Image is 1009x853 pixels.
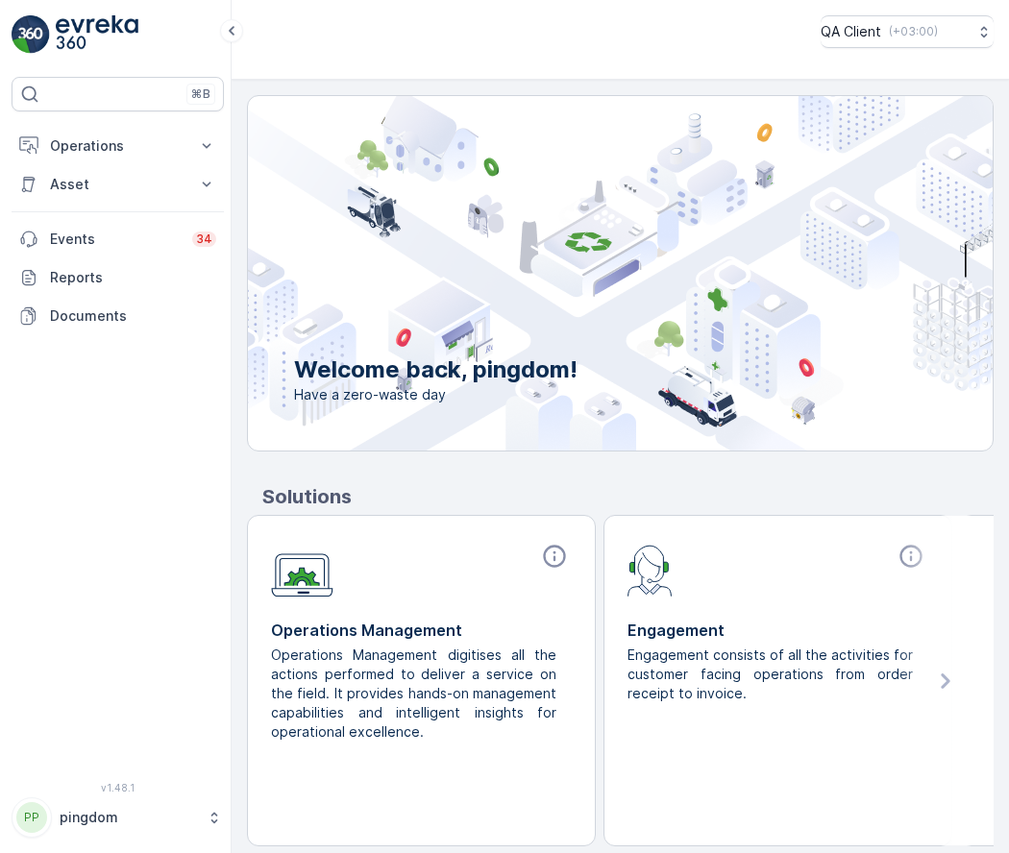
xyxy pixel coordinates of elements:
img: logo [12,15,50,54]
p: Operations Management [271,619,572,642]
a: Reports [12,258,224,297]
p: Welcome back, pingdom! [294,354,578,385]
button: QA Client(+03:00) [821,15,994,48]
button: Asset [12,165,224,204]
p: Operations Management digitises all the actions performed to deliver a service on the field. It p... [271,646,556,742]
p: Events [50,230,181,249]
p: 34 [196,232,212,247]
span: v 1.48.1 [12,782,224,793]
p: ⌘B [191,86,210,102]
button: PPpingdom [12,797,224,838]
a: Events34 [12,220,224,258]
p: ( +03:00 ) [889,24,938,39]
p: Documents [50,306,216,326]
p: Operations [50,136,185,156]
p: QA Client [821,22,881,41]
p: Asset [50,175,185,194]
a: Documents [12,297,224,335]
button: Operations [12,127,224,165]
p: pingdom [60,808,197,827]
img: city illustration [161,96,993,451]
div: PP [16,802,47,833]
p: Engagement consists of all the activities for customer facing operations from order receipt to in... [628,646,913,703]
img: logo_light-DOdMpM7g.png [56,15,138,54]
span: Have a zero-waste day [294,385,578,404]
p: Engagement [628,619,928,642]
img: module-icon [628,543,673,597]
img: module-icon [271,543,333,597]
p: Solutions [262,482,994,511]
p: Reports [50,268,216,287]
